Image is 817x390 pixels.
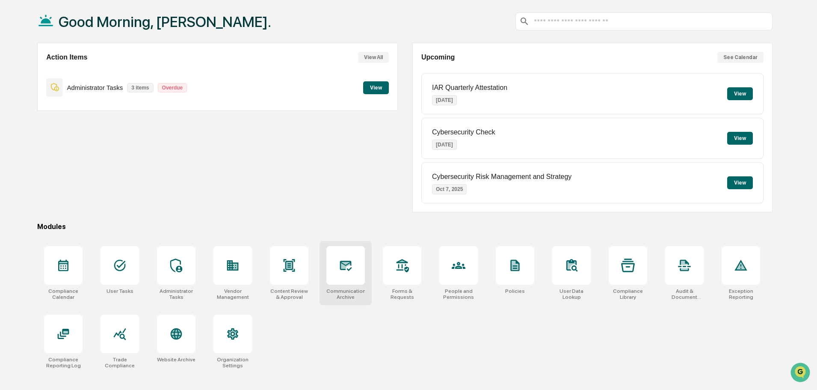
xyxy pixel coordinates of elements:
span: [PERSON_NAME] [27,140,69,146]
button: See Calendar [717,52,764,63]
p: Cybersecurity Risk Management and Strategy [432,173,571,181]
a: Powered byPylon [60,212,104,219]
iframe: Open customer support [790,362,813,385]
div: Past conversations [9,95,57,102]
button: View [363,81,389,94]
span: Preclearance [17,175,55,184]
h1: Good Morning, [PERSON_NAME]. [59,13,271,30]
div: We're available if you need us! [38,74,118,81]
button: View All [358,52,389,63]
span: [DATE] [76,140,93,146]
div: 🔎 [9,192,15,199]
a: 🖐️Preclearance [5,172,59,187]
p: Oct 7, 2025 [432,184,467,194]
div: Trade Compliance [101,357,139,369]
div: Forms & Requests [383,288,421,300]
div: Website Archive [157,357,195,363]
img: Tammy Steffen [9,131,22,145]
p: Cybersecurity Check [432,128,495,136]
span: [DATE] [76,116,93,123]
span: • [71,116,74,123]
div: Communications Archive [326,288,365,300]
div: People and Permissions [439,288,478,300]
div: User Tasks [107,288,133,294]
div: Content Review & Approval [270,288,308,300]
p: IAR Quarterly Attestation [432,84,507,92]
div: Audit & Document Logs [665,288,704,300]
h2: Upcoming [421,54,455,61]
p: Overdue [158,83,187,92]
button: View [727,176,753,189]
img: 1746055101610-c473b297-6a78-478c-a979-82029cc54cd1 [9,65,24,81]
p: [DATE] [432,140,457,150]
span: Pylon [85,212,104,219]
button: See all [133,93,156,104]
p: 3 items [127,83,153,92]
div: 🖐️ [9,176,15,183]
div: Start new chat [38,65,140,74]
span: Data Lookup [17,191,54,200]
div: Policies [505,288,525,294]
div: Compliance Calendar [44,288,83,300]
div: Compliance Library [609,288,647,300]
div: Exception Reporting [722,288,760,300]
a: 🗄️Attestations [59,172,110,187]
a: 🔎Data Lookup [5,188,57,203]
p: Administrator Tasks [67,84,123,91]
img: 8933085812038_c878075ebb4cc5468115_72.jpg [18,65,33,81]
span: Attestations [71,175,106,184]
p: [DATE] [432,95,457,105]
div: Compliance Reporting Log [44,357,83,369]
button: Start new chat [145,68,156,78]
div: 🗄️ [62,176,69,183]
div: Organization Settings [213,357,252,369]
h2: Action Items [46,54,87,61]
span: [PERSON_NAME] [27,116,69,123]
a: View [363,83,389,91]
div: User Data Lookup [552,288,591,300]
span: • [71,140,74,146]
button: View [727,132,753,145]
div: Administrator Tasks [157,288,195,300]
div: Vendor Management [213,288,252,300]
p: How can we help? [9,18,156,32]
img: Tammy Steffen [9,108,22,122]
div: Modules [37,223,773,231]
button: View [727,87,753,100]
